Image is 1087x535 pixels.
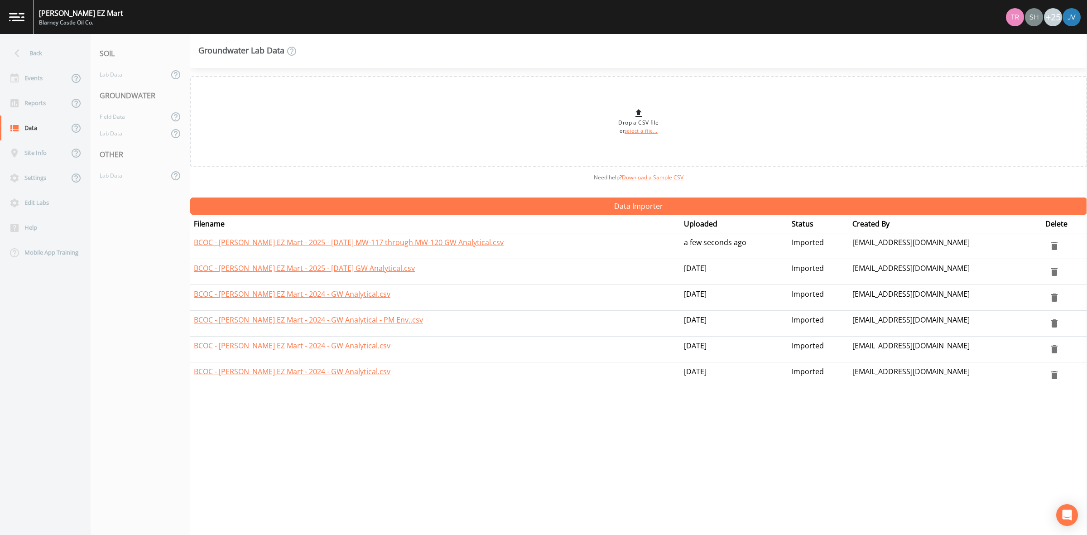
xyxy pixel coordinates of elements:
button: delete [1045,263,1063,281]
td: Imported [788,362,849,388]
th: Filename [190,215,680,233]
a: Download a Sample CSV [622,174,683,181]
a: Lab Data [91,125,168,142]
div: Drop a CSV file [618,108,659,135]
div: Blarney Castle Oil Co. [39,19,123,27]
td: [DATE] [680,337,788,362]
button: delete [1045,340,1063,358]
th: Uploaded [680,215,788,233]
td: [EMAIL_ADDRESS][DOMAIN_NAME] [849,362,1041,388]
small: or [620,128,658,134]
a: BCOC - [PERSON_NAME] EZ Mart - 2024 - GW Analytical - PM Env..csv [194,315,423,325]
td: Imported [788,259,849,285]
a: Lab Data [91,167,168,184]
a: Field Data [91,108,168,125]
div: [PERSON_NAME] EZ Mart [39,8,123,19]
div: OTHER [91,142,190,167]
td: [EMAIL_ADDRESS][DOMAIN_NAME] [849,259,1041,285]
td: [EMAIL_ADDRESS][DOMAIN_NAME] [849,233,1041,259]
button: Data Importer [190,198,1087,215]
td: Imported [788,285,849,311]
a: BCOC - [PERSON_NAME] EZ Mart - 2024 - GW Analytical.csv [194,289,390,299]
td: Imported [788,233,849,259]
img: 939099765a07141c2f55256aeaad4ea5 [1006,8,1024,26]
button: delete [1045,289,1063,307]
button: delete [1045,366,1063,384]
td: [DATE] [680,362,788,388]
div: Groundwater Lab Data [198,46,297,57]
button: delete [1045,237,1063,255]
img: 726fd29fcef06c5d4d94ec3380ebb1a1 [1025,8,1043,26]
a: BCOC - [PERSON_NAME] EZ Mart - 2024 - GW Analytical.csv [194,366,390,376]
td: Imported [788,337,849,362]
a: BCOC - [PERSON_NAME] EZ Mart - 2024 - GW Analytical.csv [194,341,390,351]
div: GROUNDWATER [91,83,190,108]
span: Need help? [594,174,683,181]
td: [EMAIL_ADDRESS][DOMAIN_NAME] [849,337,1041,362]
div: SOIL [91,41,190,66]
td: [EMAIL_ADDRESS][DOMAIN_NAME] [849,285,1041,311]
a: Lab Data [91,66,168,83]
button: delete [1045,314,1063,333]
td: a few seconds ago [680,233,788,259]
td: Imported [788,311,849,337]
img: d880935ebd2e17e4df7e3e183e9934ef [1063,8,1081,26]
a: BCOC - [PERSON_NAME] EZ Mart - 2025 - [DATE] GW Analytical.csv [194,263,415,273]
div: Open Intercom Messenger [1056,504,1078,526]
td: [DATE] [680,259,788,285]
th: Created By [849,215,1041,233]
td: [EMAIL_ADDRESS][DOMAIN_NAME] [849,311,1041,337]
div: shaynee@enviro-britesolutions.com [1024,8,1044,26]
img: logo [9,13,24,21]
a: select a file... [625,128,658,134]
td: [DATE] [680,311,788,337]
div: Travis Kirin [1005,8,1024,26]
a: BCOC - [PERSON_NAME] EZ Mart - 2025 - [DATE] MW-117 through MW-120 GW Analytical.csv [194,237,504,247]
th: Status [788,215,849,233]
td: [DATE] [680,285,788,311]
div: +25 [1044,8,1062,26]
